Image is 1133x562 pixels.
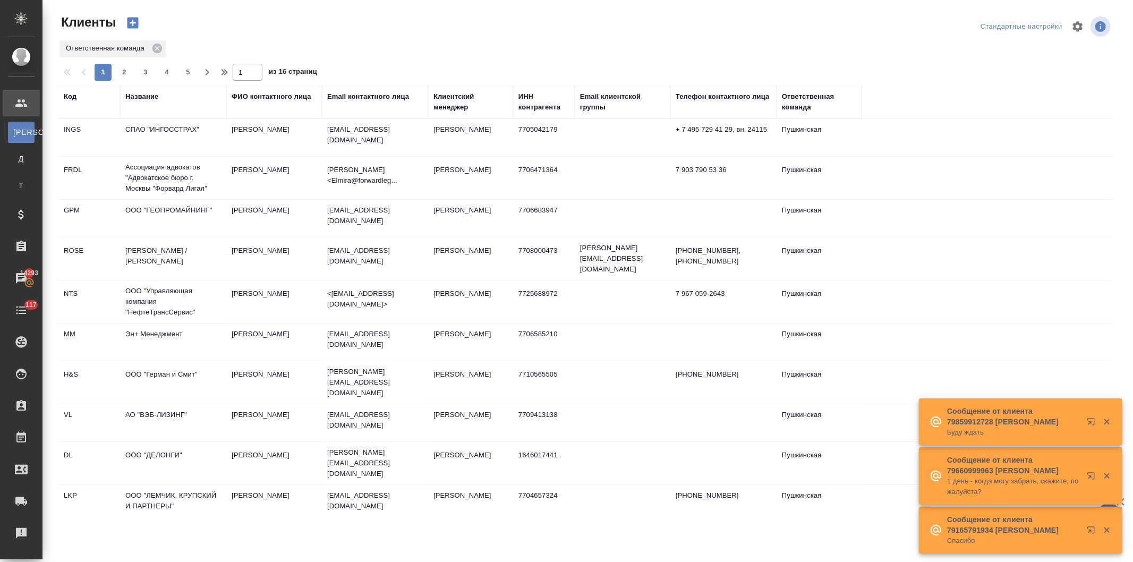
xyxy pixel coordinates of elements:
div: split button [978,19,1065,35]
a: 117 [3,297,40,323]
p: [PHONE_NUMBER], [PHONE_NUMBER] [676,245,771,267]
td: Пушкинская [777,404,862,441]
span: Посмотреть информацию [1091,16,1113,37]
div: Ответственная команда [59,40,166,57]
p: 1 день - когда могу забрать, скажите, пожалуйста? [947,476,1080,497]
span: Т [13,180,29,191]
td: АО "ВЭБ-ЛИЗИНГ" [120,404,226,441]
p: [EMAIL_ADDRESS][DOMAIN_NAME] [327,205,423,226]
td: [PERSON_NAME] [428,283,513,320]
td: [PERSON_NAME] [428,240,513,277]
span: из 16 страниц [269,65,317,81]
td: ООО "ГЕОПРОМАЙНИНГ" [120,200,226,237]
span: Настроить таблицу [1065,14,1091,39]
td: 7704657324 [513,485,575,522]
td: ООО "ЛЕМЧИК, КРУПСКИЙ И ПАРТНЕРЫ" [120,485,226,522]
button: Создать [120,14,146,32]
td: ROSE [58,240,120,277]
td: [PERSON_NAME] [428,485,513,522]
a: Т [8,175,35,196]
td: INGS [58,119,120,156]
p: Сообщение от клиента 79165791934 [PERSON_NAME] [947,514,1080,535]
td: Пушкинская [777,200,862,237]
td: СПАО "ИНГОССТРАХ" [120,119,226,156]
p: [EMAIL_ADDRESS][DOMAIN_NAME] [327,490,423,512]
p: [PERSON_NAME][EMAIL_ADDRESS][DOMAIN_NAME] [327,447,423,479]
p: [PERSON_NAME][EMAIL_ADDRESS][DOMAIN_NAME] [327,367,423,398]
td: ООО "ДЕЛОНГИ" [120,445,226,482]
div: Email клиентской группы [580,91,665,113]
div: Телефон контактного лица [676,91,770,102]
td: Пушкинская [777,323,862,361]
td: LKP [58,485,120,522]
td: [PERSON_NAME] [226,200,322,237]
td: MM [58,323,120,361]
td: [PERSON_NAME] [226,240,322,277]
td: [PERSON_NAME] [226,159,322,197]
td: [PERSON_NAME] [428,404,513,441]
p: 7 967 059-2643 [676,288,771,299]
td: [PERSON_NAME] [226,364,322,401]
p: [PERSON_NAME] <Elmira@forwardleg... [327,165,423,186]
span: 2 [116,67,133,78]
button: Открыть в новой вкладке [1080,520,1106,545]
td: [PERSON_NAME] [226,485,322,522]
button: 3 [137,64,154,81]
p: + 7 495 729 41 29, вн. 24115 [676,124,771,135]
div: Email контактного лица [327,91,409,102]
td: [PERSON_NAME] [428,119,513,156]
td: GPM [58,200,120,237]
p: [EMAIL_ADDRESS][DOMAIN_NAME] [327,329,423,350]
td: Ассоциация адвокатов "Адвокатское бюро г. Москвы "Форвард Лигал" [120,157,226,199]
td: VL [58,404,120,441]
span: Клиенты [58,14,116,31]
p: [PHONE_NUMBER] [676,490,771,501]
td: Пушкинская [777,283,862,320]
td: FRDL [58,159,120,197]
td: 7706585210 [513,323,575,361]
td: 7709413138 [513,404,575,441]
button: Открыть в новой вкладке [1080,411,1106,437]
span: 4 [158,67,175,78]
td: [PERSON_NAME] [226,404,322,441]
td: [PERSON_NAME] [226,445,322,482]
td: [PERSON_NAME] [428,323,513,361]
td: 7706683947 [513,200,575,237]
div: ФИО контактного лица [232,91,311,102]
div: Код [64,91,76,102]
p: Буду ждать [947,427,1080,438]
td: [PERSON_NAME] [428,445,513,482]
span: [PERSON_NAME] [13,127,29,138]
td: 7706471364 [513,159,575,197]
td: ООО "Управляющая компания "НефтеТрансСервис" [120,280,226,323]
button: Закрыть [1096,471,1118,481]
td: Пушкинская [777,364,862,401]
td: [PERSON_NAME] [226,119,322,156]
td: Пушкинская [777,240,862,277]
td: [PERSON_NAME] [428,159,513,197]
span: 117 [19,300,43,310]
td: NTS [58,283,120,320]
p: <[EMAIL_ADDRESS][DOMAIN_NAME]> [327,288,423,310]
td: [PERSON_NAME][EMAIL_ADDRESS][DOMAIN_NAME] [575,237,670,280]
td: 7725688972 [513,283,575,320]
div: ИНН контрагента [518,91,569,113]
p: Сообщение от клиента 79859912728 [PERSON_NAME] [947,406,1080,427]
a: 14293 [3,265,40,292]
td: Эн+ Менеджмент [120,323,226,361]
div: Ответственная команда [782,91,856,113]
div: Название [125,91,158,102]
td: 7705042179 [513,119,575,156]
button: 2 [116,64,133,81]
p: [EMAIL_ADDRESS][DOMAIN_NAME] [327,245,423,267]
td: [PERSON_NAME] [226,283,322,320]
a: [PERSON_NAME] [8,122,35,143]
button: Закрыть [1096,525,1118,535]
td: H&S [58,364,120,401]
button: Открыть в новой вкладке [1080,465,1106,491]
td: [PERSON_NAME] / [PERSON_NAME] [120,240,226,277]
p: [PHONE_NUMBER] [676,369,771,380]
p: Сообщение от клиента 79660999963 [PERSON_NAME] [947,455,1080,476]
p: 7 903 790 53 36 [676,165,771,175]
td: Пушкинская [777,159,862,197]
